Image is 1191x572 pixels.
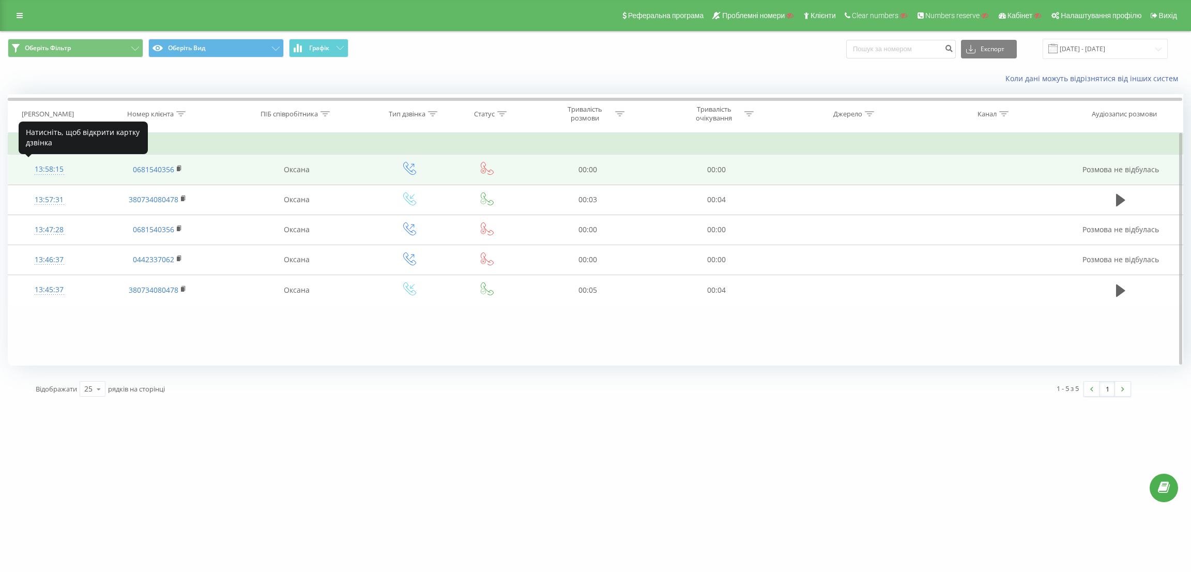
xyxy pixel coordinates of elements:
[129,194,178,204] a: 380734080478
[846,40,956,58] input: Пошук за номером
[19,250,80,270] div: 13:46:37
[1082,164,1159,174] span: Розмова не відбулась
[652,275,781,305] td: 00:04
[1082,254,1159,264] span: Розмова не відбулась
[25,44,71,52] span: Оберіть Фільтр
[224,245,369,275] td: Оксана
[309,44,329,52] span: Графік
[961,40,1017,58] button: Експорт
[133,254,174,264] a: 0442337062
[224,275,369,305] td: Оксана
[148,39,284,57] button: Оберіть Вид
[1082,224,1159,234] span: Розмова не відбулась
[289,39,348,57] button: Графік
[19,280,80,300] div: 13:45:37
[652,155,781,185] td: 00:00
[652,215,781,245] td: 00:00
[133,164,174,174] a: 0681540356
[1092,110,1157,118] div: Аудіозапис розмови
[1159,11,1177,20] span: Вихід
[19,122,148,154] div: Натисніть, щоб відкрити картку дзвінка
[925,11,980,20] span: Numbers reserve
[19,220,80,240] div: 13:47:28
[474,110,495,118] div: Статус
[1005,73,1183,83] a: Коли дані можуть відрізнятися вiд інших систем
[1061,11,1141,20] span: Налаштування профілю
[686,105,742,123] div: Тривалість очікування
[978,110,997,118] div: Канал
[224,185,369,215] td: Оксана
[224,215,369,245] td: Оксана
[523,275,652,305] td: 00:05
[127,110,174,118] div: Номер клієнта
[722,11,785,20] span: Проблемні номери
[19,159,80,179] div: 13:58:15
[852,11,898,20] span: Clear numbers
[8,134,1183,155] td: Сьогодні
[1100,382,1115,396] a: 1
[557,105,613,123] div: Тривалість розмови
[652,185,781,215] td: 00:04
[8,39,143,57] button: Оберіть Фільтр
[19,190,80,210] div: 13:57:31
[108,384,165,394] span: рядків на сторінці
[36,384,77,394] span: Відображати
[652,245,781,275] td: 00:00
[523,215,652,245] td: 00:00
[389,110,425,118] div: Тип дзвінка
[833,110,862,118] div: Джерело
[628,11,704,20] span: Реферальна програма
[523,245,652,275] td: 00:00
[1057,383,1079,394] div: 1 - 5 з 5
[22,110,74,118] div: [PERSON_NAME]
[523,155,652,185] td: 00:00
[224,155,369,185] td: Оксана
[261,110,318,118] div: ПІБ співробітника
[84,384,93,394] div: 25
[811,11,836,20] span: Клієнти
[133,224,174,234] a: 0681540356
[523,185,652,215] td: 00:03
[1007,11,1033,20] span: Кабінет
[129,285,178,295] a: 380734080478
